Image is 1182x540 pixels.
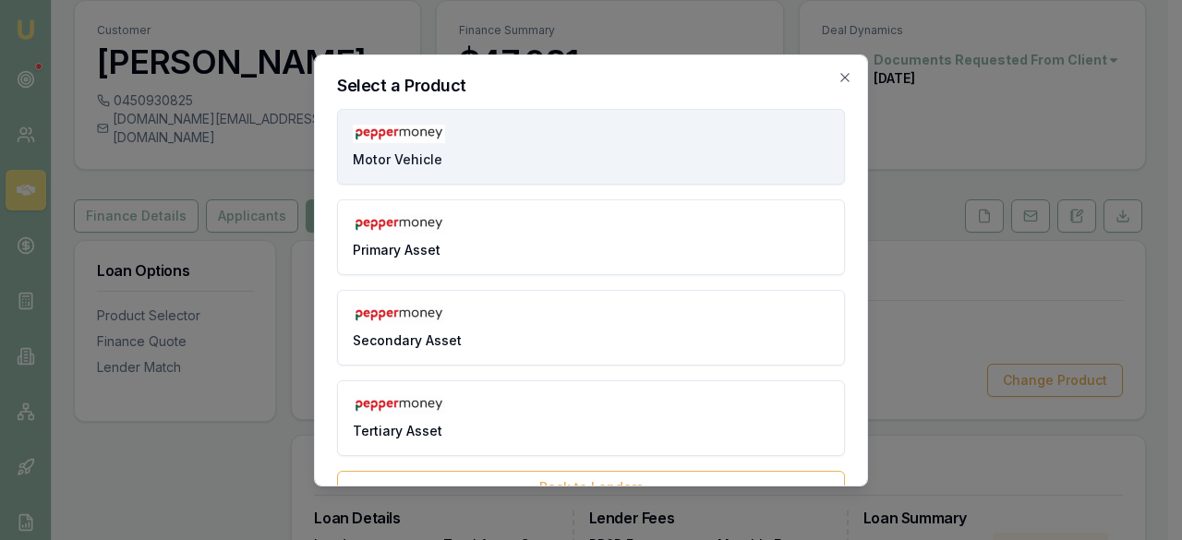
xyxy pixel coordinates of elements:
[353,150,442,169] span: Motor Vehicle
[353,215,445,234] img: pepper_money
[353,422,442,440] span: Tertiary Asset
[353,331,462,350] span: Secondary Asset
[353,125,445,143] img: pepper_money
[337,290,845,366] button: Secondary Asset
[353,306,445,324] img: pepper_money
[337,380,845,456] button: Tertiary Asset
[337,471,845,504] button: Back to Lenders
[353,396,445,414] img: pepper_money
[337,199,845,275] button: Primary Asset
[353,241,440,259] span: Primary Asset
[337,109,845,185] button: Motor Vehicle
[337,78,845,94] h2: Select a Product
